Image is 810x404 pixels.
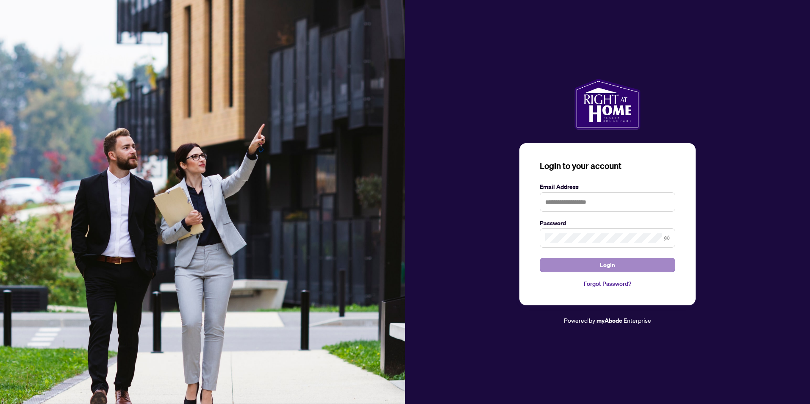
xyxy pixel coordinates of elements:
span: Login [600,258,615,272]
img: ma-logo [574,79,640,130]
a: Forgot Password? [540,279,675,288]
span: eye-invisible [664,235,670,241]
label: Email Address [540,182,675,191]
span: Enterprise [624,316,651,324]
a: myAbode [596,316,622,325]
h3: Login to your account [540,160,675,172]
label: Password [540,219,675,228]
span: Powered by [564,316,595,324]
button: Login [540,258,675,272]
